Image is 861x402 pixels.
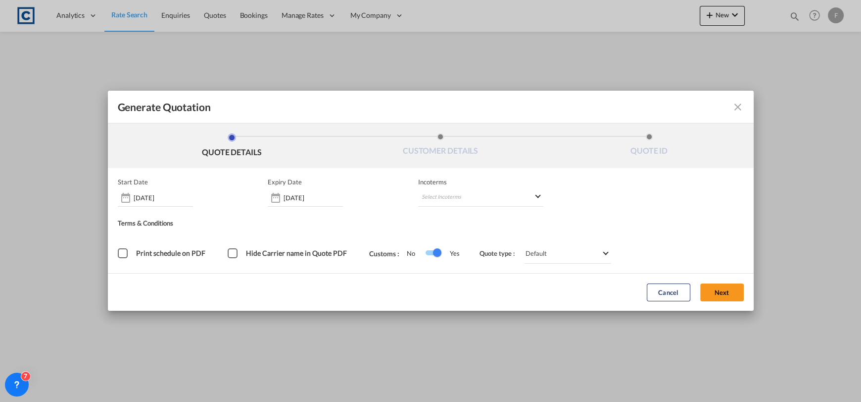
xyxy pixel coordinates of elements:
[336,133,545,160] li: CUSTOMER DETAILS
[228,248,349,258] md-checkbox: Hide Carrier name in Quote PDF
[108,91,754,311] md-dialog: Generate QuotationQUOTE ...
[128,133,336,160] li: QUOTE DETAILS
[407,249,425,257] span: No
[284,194,343,202] input: Expiry date
[545,133,754,160] li: QUOTE ID
[440,249,460,257] span: Yes
[134,194,193,202] input: Start date
[268,178,302,186] p: Expiry Date
[369,249,407,258] span: Customs :
[732,101,744,113] md-icon: icon-close fg-AAA8AD cursor m-0
[118,101,211,114] span: Generate Quotation
[700,284,744,301] button: Next
[418,178,543,186] span: Incoterms
[418,189,543,207] md-select: Select Incoterms
[118,219,431,231] div: Terms & Conditions
[136,249,205,257] span: Print schedule on PDF
[118,248,208,258] md-checkbox: Print schedule on PDF
[118,178,148,186] p: Start Date
[526,249,547,257] div: Default
[479,249,522,257] span: Quote type :
[246,249,347,257] span: Hide Carrier name in Quote PDF
[425,246,440,261] md-switch: Switch 1
[647,284,690,301] button: Cancel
